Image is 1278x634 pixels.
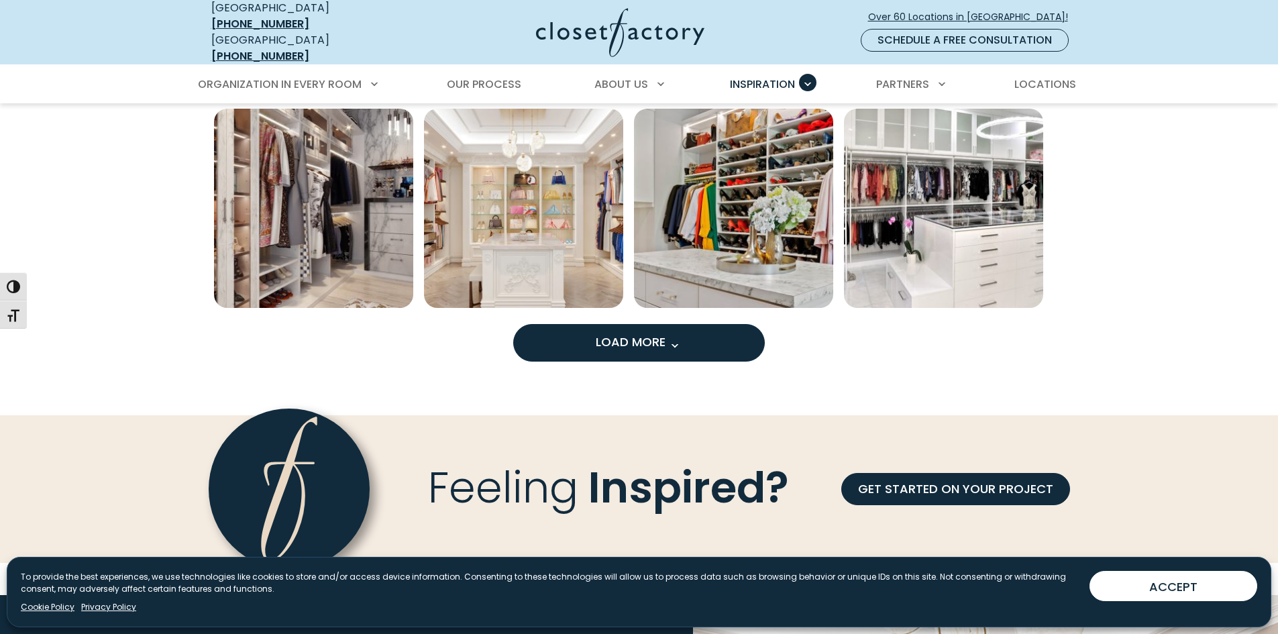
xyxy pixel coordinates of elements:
[536,8,704,57] img: Closet Factory Logo
[21,571,1079,595] p: To provide the best experiences, we use technologies like cookies to store and/or access device i...
[867,5,1079,29] a: Over 60 Locations in [GEOGRAPHIC_DATA]!
[81,601,136,613] a: Privacy Policy
[596,333,683,350] span: Load More
[634,109,833,308] img: Custom closet system in White Chocolate Melamine with full-height shoe shelving, double-hang ward...
[594,76,648,92] span: About Us
[588,458,789,517] span: Inspired?
[198,76,362,92] span: Organization in Every Room
[876,76,929,92] span: Partners
[189,66,1090,103] nav: Primary Menu
[447,76,521,92] span: Our Process
[861,29,1069,52] a: Schedule a Free Consultation
[424,109,623,308] img: White walk-in closet with ornate trim and crown molding, featuring glass shelving
[634,109,833,308] a: Open inspiration gallery to preview enlarged image
[844,109,1043,308] a: Open inspiration gallery to preview enlarged image
[1014,76,1076,92] span: Locations
[21,601,74,613] a: Cookie Policy
[211,16,309,32] a: [PHONE_NUMBER]
[211,48,309,64] a: [PHONE_NUMBER]
[428,458,578,517] span: Feeling
[424,109,623,308] a: Open inspiration gallery to preview enlarged image
[513,324,765,362] button: Load more inspiration gallery images
[211,32,406,64] div: [GEOGRAPHIC_DATA]
[214,109,413,308] img: Modern walk-in custom closet with white marble cabinetry
[214,109,413,308] a: Open inspiration gallery to preview enlarged image
[730,76,795,92] span: Inspiration
[868,10,1079,24] span: Over 60 Locations in [GEOGRAPHIC_DATA]!
[1089,571,1257,601] button: ACCEPT
[841,473,1070,505] a: GET STARTED ON YOUR PROJECT
[844,109,1043,308] img: Custom closet in white high gloss, featuring full-height hanging sections, glass display island w...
